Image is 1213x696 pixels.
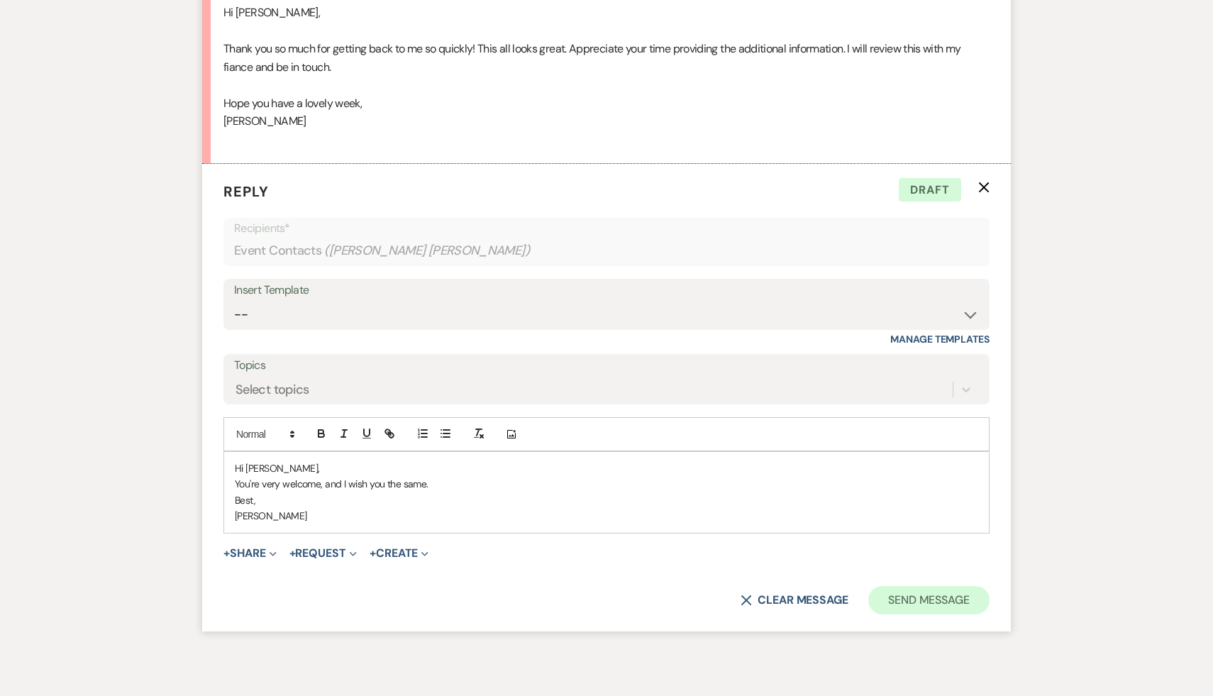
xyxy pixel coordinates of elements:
button: Request [289,548,357,559]
span: Thank you so much for getting back to me so quickly! This all looks great. Appreciate your time p... [223,41,961,74]
p: Best, [235,492,978,508]
p: [PERSON_NAME] [235,508,978,524]
a: Manage Templates [890,333,990,346]
label: Topics [234,355,979,376]
p: Hi [PERSON_NAME], [223,4,990,22]
span: [PERSON_NAME] [223,114,306,128]
button: Share [223,548,277,559]
div: Select topics [236,380,309,399]
span: Hope you have a lovely week, [223,96,362,111]
span: ( [PERSON_NAME] [PERSON_NAME] ) [324,241,530,260]
div: Event Contacts [234,237,979,265]
button: Clear message [741,595,848,606]
div: Insert Template [234,280,979,301]
span: Reply [223,182,269,201]
button: Send Message [868,586,990,614]
span: + [223,548,230,559]
p: Recipients* [234,219,979,238]
span: Draft [899,178,961,202]
p: You're very welcome, and I wish you the same. [235,476,978,492]
span: + [370,548,376,559]
p: Hi [PERSON_NAME], [235,460,978,476]
button: Create [370,548,428,559]
span: + [289,548,296,559]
